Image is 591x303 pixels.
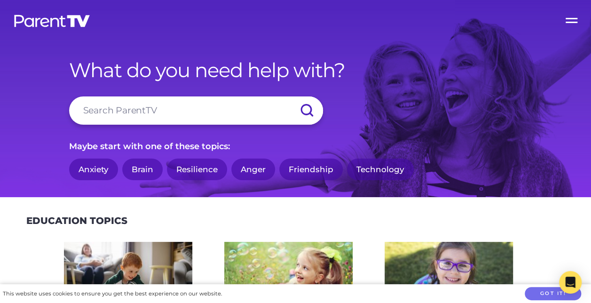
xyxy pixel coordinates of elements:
a: Anger [231,159,275,181]
a: Technology [347,159,414,181]
div: Open Intercom Messenger [559,271,582,294]
a: Resilience [167,159,227,181]
h1: What do you need help with? [69,58,522,82]
img: parenttv-logo-white.4c85aaf.svg [13,14,91,28]
h2: Education Topics [26,215,127,226]
a: Brain [122,159,163,181]
input: Search ParentTV [69,96,323,125]
a: Anxiety [69,159,118,181]
div: This website uses cookies to ensure you get the best experience on our website. [3,289,222,299]
button: Got it! [525,287,581,301]
a: Friendship [279,159,343,181]
input: Submit [290,96,323,125]
p: Maybe start with one of these topics: [69,139,522,154]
